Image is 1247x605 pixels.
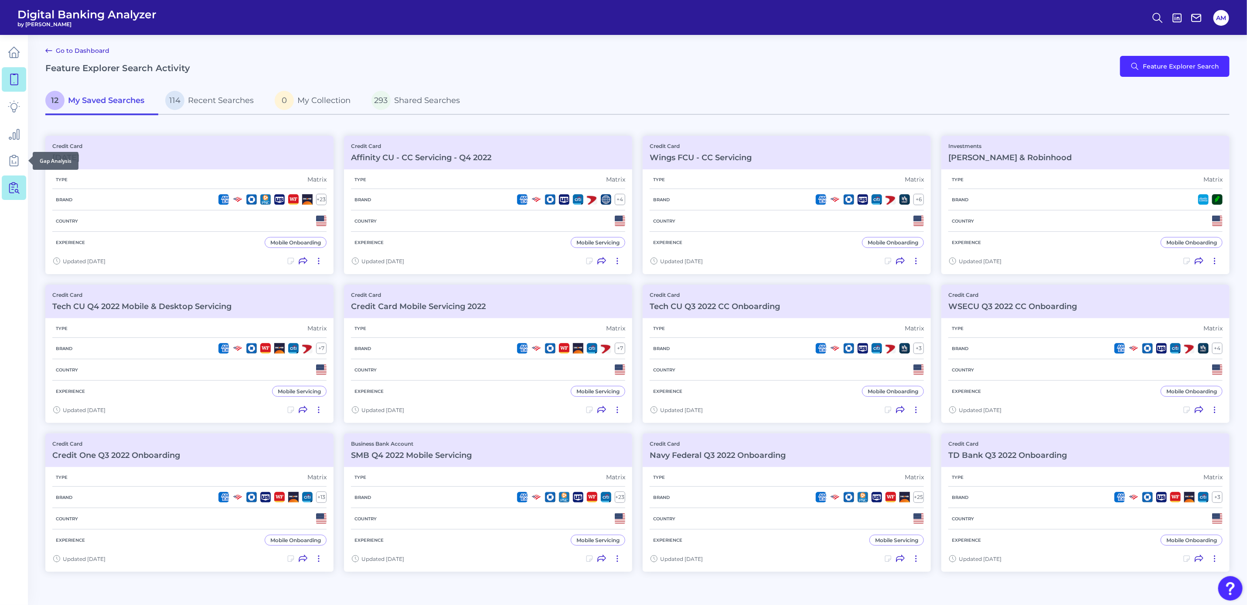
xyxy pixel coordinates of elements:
[351,292,486,298] p: Credit Card
[17,8,157,21] span: Digital Banking Analyzer
[45,87,158,115] a: 12My Saved Searches
[660,258,703,265] span: Updated [DATE]
[948,474,967,480] h5: Type
[307,473,327,481] div: Matrix
[68,96,144,105] span: My Saved Searches
[344,433,632,572] a: Business Bank AccountSMB Q4 2022 Mobile ServicingTypeMatrixBrand+23CountryExperienceMobile Servic...
[351,153,491,162] h3: Affinity CU - CC Servicing - Q4 2022
[63,258,106,265] span: Updated [DATE]
[351,177,370,182] h5: Type
[270,537,321,543] div: Mobile Onboarding
[650,450,786,460] h3: Navy Federal Q3 2022 Onboarding
[948,346,972,351] h5: Brand
[959,258,1002,265] span: Updated [DATE]
[948,218,978,224] h5: Country
[33,152,78,170] div: Gap Analysis
[643,285,931,423] a: Credit CardTech CU Q3 2022 CC OnboardingTypeMatrixBrand+3CountryExperienceMobile OnboardingUpdate...
[959,556,1002,562] span: Updated [DATE]
[1212,343,1223,354] div: + 4
[948,302,1077,311] h3: WSECU Q3 2022 CC Onboarding
[351,450,472,460] h3: SMB Q4 2022 Mobile Servicing
[52,474,71,480] h5: Type
[650,388,686,394] h5: Experience
[615,343,625,354] div: + 7
[52,495,76,500] h5: Brand
[344,136,632,274] a: Credit CardAffinity CU - CC Servicing - Q4 2022TypeMatrixBrand+4CountryExperienceMobile Servicing...
[351,240,387,245] h5: Experience
[948,326,967,331] h5: Type
[1166,537,1217,543] div: Mobile Onboarding
[17,21,157,27] span: by [PERSON_NAME]
[948,450,1067,460] h3: TD Bank Q3 2022 Onboarding
[650,440,786,447] p: Credit Card
[351,388,387,394] h5: Experience
[1166,388,1217,395] div: Mobile Onboarding
[576,537,620,543] div: Mobile Servicing
[948,516,978,522] h5: Country
[394,96,460,105] span: Shared Searches
[316,492,327,503] div: + 13
[52,440,180,447] p: Credit Card
[351,197,375,203] h5: Brand
[351,440,472,447] p: Business Bank Account
[650,292,780,298] p: Credit Card
[52,302,232,311] h3: Tech CU Q4 2022 Mobile & Desktop Servicing
[1213,10,1229,26] button: AM
[52,450,180,460] h3: Credit One Q3 2022 Onboarding
[650,346,673,351] h5: Brand
[45,45,109,56] a: Go to Dashboard
[351,326,370,331] h5: Type
[351,474,370,480] h5: Type
[52,197,76,203] h5: Brand
[650,495,673,500] h5: Brand
[45,433,334,572] a: Credit CardCredit One Q3 2022 OnboardingTypeMatrixBrand+13CountryExperienceMobile OnboardingUpdat...
[1203,324,1223,332] div: Matrix
[868,388,918,395] div: Mobile Onboarding
[63,407,106,413] span: Updated [DATE]
[1218,576,1243,601] button: Open Resource Center
[941,433,1230,572] a: Credit CardTD Bank Q3 2022 OnboardingTypeMatrixBrand+3CountryExperienceMobile OnboardingUpdated [...
[650,367,679,373] h5: Country
[650,474,668,480] h5: Type
[365,87,474,115] a: 293Shared Searches
[576,239,620,246] div: Mobile Servicing
[371,91,391,110] span: 293
[268,87,365,115] a: 0My Collection
[45,285,334,423] a: Credit CardTech CU Q4 2022 Mobile & Desktop ServicingTypeMatrixBrand+7CountryExperienceMobile Ser...
[270,239,321,246] div: Mobile Onboarding
[948,197,972,203] h5: Brand
[361,258,404,265] span: Updated [DATE]
[1120,56,1230,77] button: Feature Explorer Search
[1143,63,1219,70] span: Feature Explorer Search
[316,343,327,354] div: + 7
[45,63,190,73] h2: Feature Explorer Search Activity
[52,240,89,245] h5: Experience
[643,433,931,572] a: Credit CardNavy Federal Q3 2022 OnboardingTypeMatrixBrand+25CountryExperienceMobile ServicingUpda...
[351,537,387,543] h5: Experience
[650,197,673,203] h5: Brand
[905,324,924,332] div: Matrix
[344,285,632,423] a: Credit CardCredit Card Mobile Servicing 2022TypeMatrixBrand+7CountryExperienceMobile ServicingUpd...
[948,240,985,245] h5: Experience
[650,326,668,331] h5: Type
[948,440,1067,447] p: Credit Card
[913,194,924,205] div: + 6
[52,537,89,543] h5: Experience
[351,218,380,224] h5: Country
[941,136,1230,274] a: Investments[PERSON_NAME] & RobinhoodTypeMatrixBrandCountryExperienceMobile OnboardingUpdated [DATE]
[1203,473,1223,481] div: Matrix
[650,143,752,149] p: Credit Card
[650,218,679,224] h5: Country
[297,96,351,105] span: My Collection
[52,367,82,373] h5: Country
[158,87,268,115] a: 114Recent Searches
[948,537,985,543] h5: Experience
[650,516,679,522] h5: Country
[606,175,625,183] div: Matrix
[650,240,686,245] h5: Experience
[615,492,625,503] div: + 23
[307,175,327,183] div: Matrix
[948,292,1077,298] p: Credit Card
[650,177,668,182] h5: Type
[948,143,1072,149] p: Investments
